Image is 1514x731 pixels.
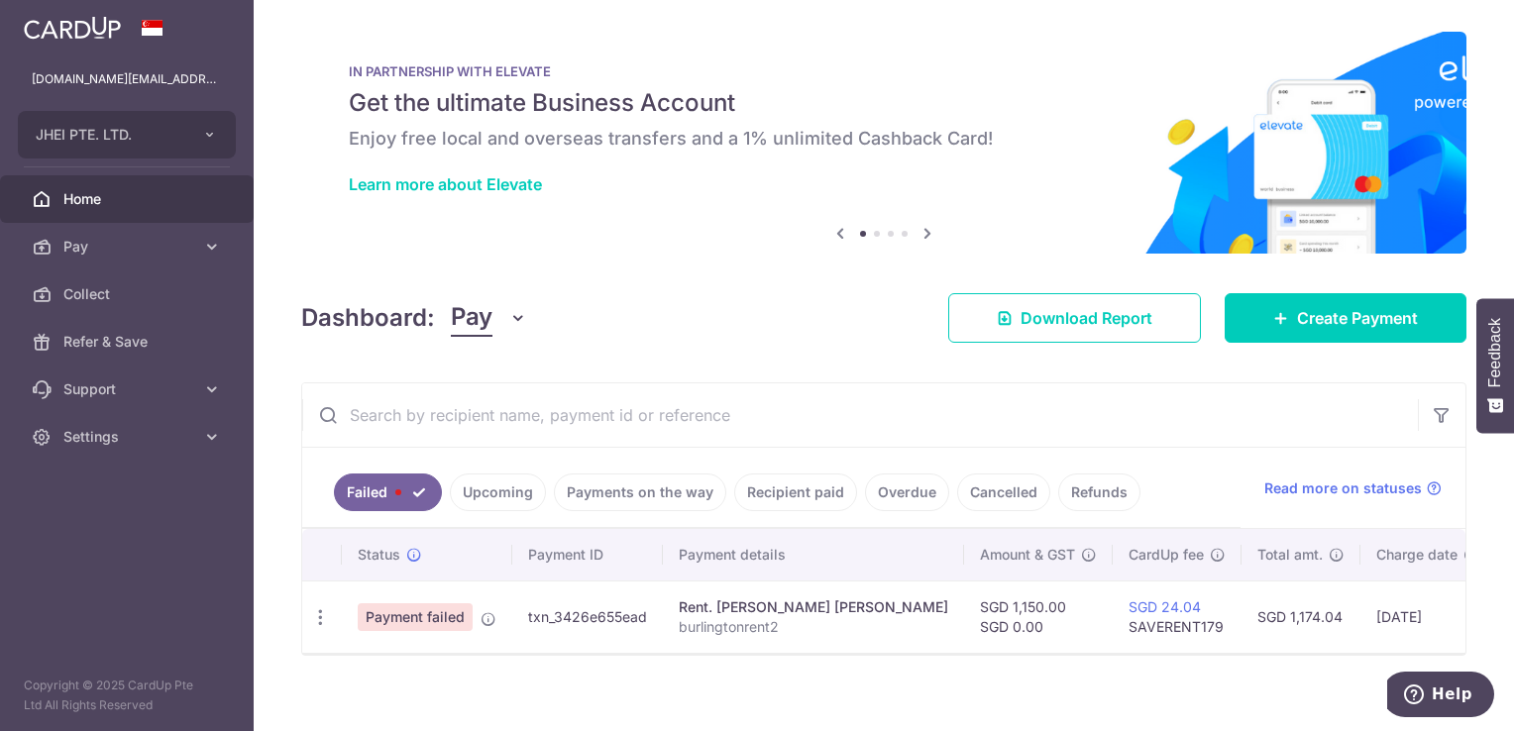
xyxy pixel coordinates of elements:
[1242,580,1360,653] td: SGD 1,174.04
[32,69,222,89] p: [DOMAIN_NAME][EMAIL_ADDRESS][DOMAIN_NAME]
[1297,306,1418,330] span: Create Payment
[36,125,182,145] span: JHEI PTE. LTD.
[512,529,663,580] th: Payment ID
[1387,672,1494,721] iframe: Opens a widget where you can find more information
[679,617,948,637] p: burlingtonrent2
[1376,545,1458,565] span: Charge date
[1476,298,1514,433] button: Feedback - Show survey
[301,300,435,336] h4: Dashboard:
[512,580,663,653] td: txn_3426e655ead
[1486,318,1504,387] span: Feedback
[1058,473,1140,511] a: Refunds
[865,473,949,511] a: Overdue
[1129,545,1204,565] span: CardUp fee
[349,174,542,194] a: Learn more about Elevate
[1129,598,1201,615] a: SGD 24.04
[63,284,194,304] span: Collect
[63,379,194,399] span: Support
[349,63,1419,79] p: IN PARTNERSHIP WITH ELEVATE
[63,332,194,352] span: Refer & Save
[450,473,546,511] a: Upcoming
[18,111,236,158] button: JHEI PTE. LTD.
[980,545,1075,565] span: Amount & GST
[1225,293,1466,343] a: Create Payment
[1360,580,1495,653] td: [DATE]
[302,383,1418,447] input: Search by recipient name, payment id or reference
[349,87,1419,119] h5: Get the ultimate Business Account
[358,603,473,631] span: Payment failed
[63,427,194,447] span: Settings
[1113,580,1242,653] td: SAVERENT179
[24,16,121,40] img: CardUp
[734,473,857,511] a: Recipient paid
[451,299,492,337] span: Pay
[301,32,1466,254] img: Renovation banner
[964,580,1113,653] td: SGD 1,150.00 SGD 0.00
[663,529,964,580] th: Payment details
[63,189,194,209] span: Home
[1257,545,1323,565] span: Total amt.
[1264,478,1422,498] span: Read more on statuses
[451,299,527,337] button: Pay
[679,597,948,617] div: Rent. [PERSON_NAME] [PERSON_NAME]
[63,237,194,257] span: Pay
[948,293,1201,343] a: Download Report
[554,473,726,511] a: Payments on the way
[1264,478,1442,498] a: Read more on statuses
[358,545,400,565] span: Status
[1021,306,1152,330] span: Download Report
[957,473,1050,511] a: Cancelled
[349,127,1419,151] h6: Enjoy free local and overseas transfers and a 1% unlimited Cashback Card!
[334,473,442,511] a: Failed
